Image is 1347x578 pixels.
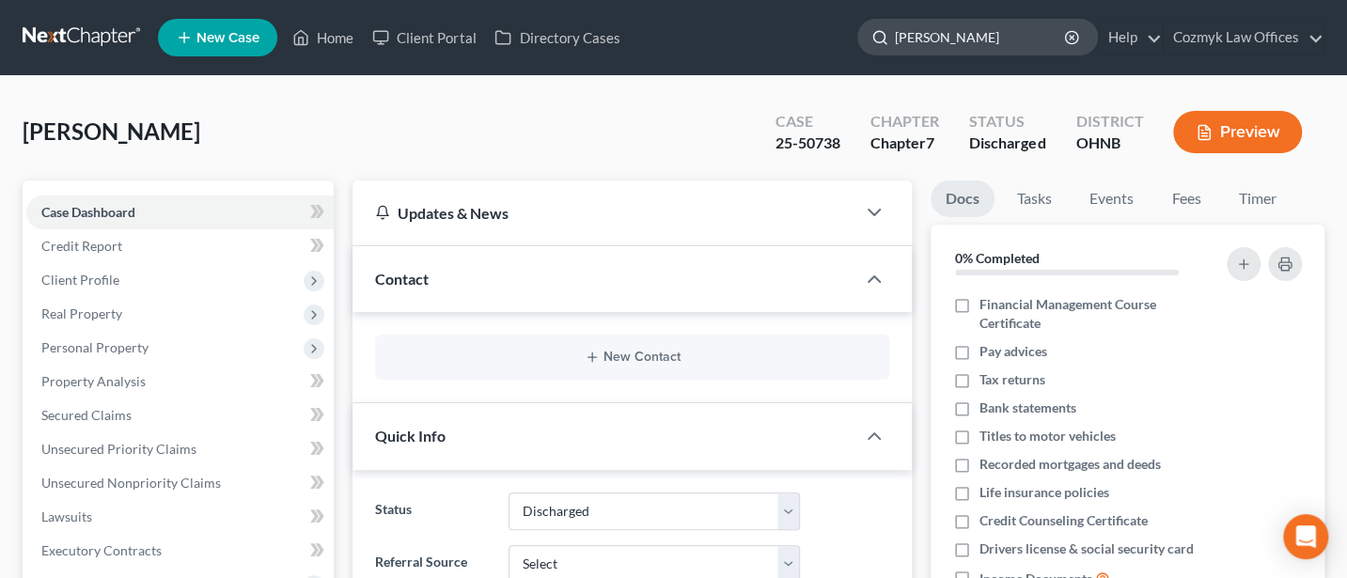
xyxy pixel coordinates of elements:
[23,117,200,145] span: [PERSON_NAME]
[931,180,995,217] a: Docs
[375,427,446,445] span: Quick Info
[969,133,1045,154] div: Discharged
[375,270,429,288] span: Contact
[1283,514,1328,559] div: Open Intercom Messenger
[895,20,1067,55] input: Search by name...
[41,508,92,524] span: Lawsuits
[1164,21,1324,55] a: Cozmyk Law Offices
[1099,21,1162,55] a: Help
[979,455,1161,474] span: Recorded mortgages and deeds
[26,365,334,398] a: Property Analysis
[366,492,499,530] label: Status
[870,133,939,154] div: Chapter
[26,534,334,568] a: Executory Contracts
[41,475,221,491] span: Unsecured Nonpriority Claims
[979,511,1148,530] span: Credit Counseling Certificate
[196,31,259,45] span: New Case
[41,339,149,355] span: Personal Property
[979,295,1210,333] span: Financial Management Course Certificate
[979,539,1194,558] span: Drivers license & social security card
[41,373,146,389] span: Property Analysis
[26,195,334,229] a: Case Dashboard
[41,272,119,288] span: Client Profile
[1156,180,1216,217] a: Fees
[969,111,1045,133] div: Status
[955,250,1040,266] strong: 0% Completed
[363,21,485,55] a: Client Portal
[979,483,1109,502] span: Life insurance policies
[870,111,939,133] div: Chapter
[775,133,840,154] div: 25-50738
[26,398,334,432] a: Secured Claims
[26,432,334,466] a: Unsecured Priority Claims
[775,111,840,133] div: Case
[1075,133,1143,154] div: OHNB
[26,466,334,500] a: Unsecured Nonpriority Claims
[926,133,934,151] span: 7
[26,229,334,263] a: Credit Report
[41,305,122,321] span: Real Property
[979,398,1076,417] span: Bank statements
[979,370,1045,389] span: Tax returns
[283,21,363,55] a: Home
[979,342,1047,361] span: Pay advices
[1002,180,1067,217] a: Tasks
[1074,180,1149,217] a: Events
[375,203,833,223] div: Updates & News
[1224,180,1292,217] a: Timer
[41,204,135,220] span: Case Dashboard
[41,542,162,558] span: Executory Contracts
[1075,111,1143,133] div: District
[41,238,122,254] span: Credit Report
[41,441,196,457] span: Unsecured Priority Claims
[390,350,874,365] button: New Contact
[1173,111,1302,153] button: Preview
[26,500,334,534] a: Lawsuits
[485,21,629,55] a: Directory Cases
[979,427,1116,445] span: Titles to motor vehicles
[41,407,132,423] span: Secured Claims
